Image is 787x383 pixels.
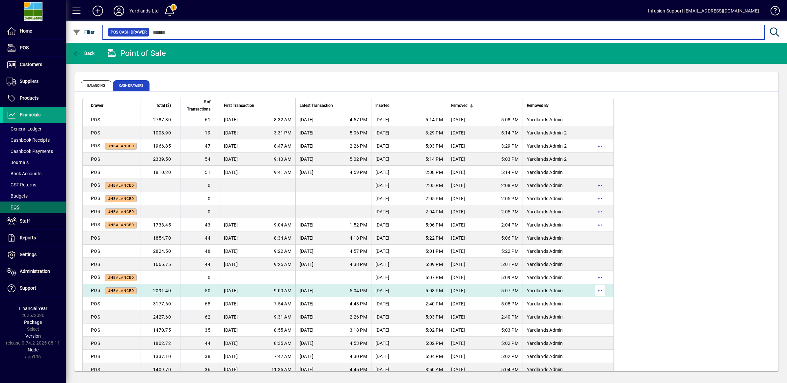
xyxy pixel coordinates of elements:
[3,157,66,168] a: Journals
[129,6,159,16] div: Yardlands Ltd
[108,275,134,280] span: Unbalanced
[3,146,66,157] a: Cashbook Payments
[184,98,210,113] span: # of Transactions
[501,314,519,320] span: 2:40 PM
[274,143,291,149] span: 8:47 AM
[274,235,291,241] span: 8:34 AM
[451,353,465,360] span: [DATE]
[111,29,147,36] span: POS Cash Drawer
[501,156,519,162] span: 5:03 PM
[350,366,367,373] span: 4:45 PM
[108,210,134,214] span: Unbalanced
[501,195,519,202] span: 2:05 PM
[451,235,465,241] span: [DATE]
[451,340,465,347] span: [DATE]
[180,166,220,179] td: 51
[451,143,465,149] span: [DATE]
[523,350,571,363] td: Yardlands Admin
[180,363,220,376] td: 36
[141,363,180,376] td: 1409.70
[501,222,519,228] span: 2:04 PM
[595,141,605,151] button: More options
[451,169,465,176] span: [DATE]
[350,222,367,228] span: 1:52 PM
[180,258,220,271] td: 44
[350,340,367,347] span: 4:53 PM
[451,327,465,333] span: [DATE]
[141,245,180,258] td: 2824.50
[180,218,220,231] td: 43
[501,182,519,189] span: 2:08 PM
[180,139,220,153] td: 47
[300,300,314,307] span: [DATE]
[274,353,291,360] span: 7:42 AM
[595,180,605,191] button: More options
[180,323,220,337] td: 35
[350,156,367,162] span: 5:02 PM
[180,205,220,218] td: 0
[425,195,443,202] span: 2:05 PM
[3,280,66,297] a: Support
[523,179,571,192] td: Yardlands Admin
[145,102,177,109] div: Total ($)
[300,366,314,373] span: [DATE]
[224,287,238,294] span: [DATE]
[595,272,605,283] button: More options
[3,90,66,107] a: Products
[375,353,390,360] span: [DATE]
[425,143,443,149] span: 5:03 PM
[523,258,571,271] td: Yardlands Admin
[91,314,137,320] div: POS
[91,366,137,373] div: POS
[451,102,468,109] span: Removed
[300,116,314,123] span: [DATE]
[20,62,42,67] span: Customers
[451,248,465,254] span: [DATE]
[350,235,367,241] span: 4:18 PM
[375,143,390,149] span: [DATE]
[451,208,465,215] span: [DATE]
[73,30,95,35] span: Filter
[20,235,36,240] span: Reports
[648,6,759,16] div: Infusion Support [EMAIL_ADDRESS][DOMAIN_NAME]
[425,327,443,333] span: 5:02 PM
[300,169,314,176] span: [DATE]
[523,363,571,376] td: Yardlands Admin
[451,116,465,123] span: [DATE]
[3,57,66,73] a: Customers
[91,300,137,307] div: POS
[180,310,220,323] td: 62
[71,26,96,38] button: Filter
[375,261,390,268] span: [DATE]
[224,116,238,123] span: [DATE]
[501,287,519,294] span: 5:07 PM
[7,126,41,132] span: General Ledger
[7,193,28,199] span: Budgets
[375,116,390,123] span: [DATE]
[180,284,220,297] td: 50
[425,314,443,320] span: 5:03 PM
[7,182,36,187] span: GST Returns
[523,126,571,139] td: Yardlands Admin 2
[425,116,443,123] span: 5:14 PM
[523,153,571,166] td: Yardlands Admin 2
[274,222,291,228] span: 9:04 AM
[224,102,254,109] span: First Transaction
[7,137,50,143] span: Cashbook Receipts
[224,156,238,162] span: [DATE]
[141,350,180,363] td: 1337.10
[3,123,66,134] a: General Ledger
[425,222,443,228] span: 5:06 PM
[350,130,367,136] span: 5:06 PM
[501,208,519,215] span: 2:05 PM
[425,169,443,176] span: 2:08 PM
[7,171,41,176] span: Bank Accounts
[350,314,367,320] span: 2:26 PM
[91,340,137,347] div: POS
[375,222,390,228] span: [DATE]
[523,297,571,310] td: Yardlands Admin
[7,160,29,165] span: Journals
[3,247,66,263] a: Settings
[501,353,519,360] span: 5:02 PM
[375,314,390,320] span: [DATE]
